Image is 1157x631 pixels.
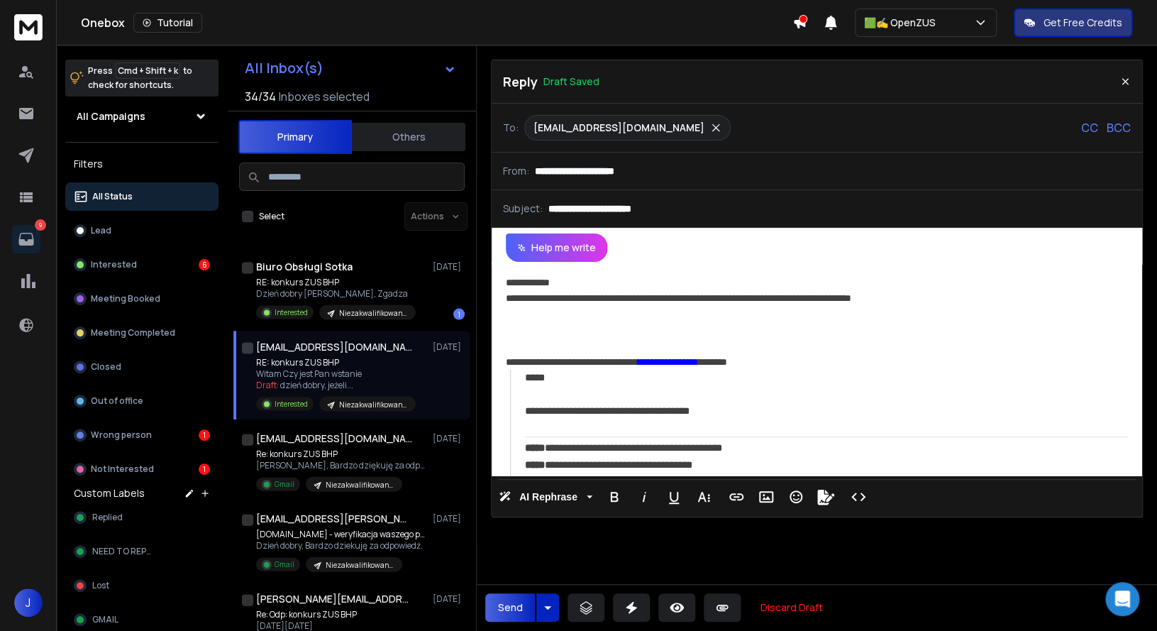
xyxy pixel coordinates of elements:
h1: All Inbox(s) [245,61,323,75]
button: J [14,588,43,617]
h1: [PERSON_NAME][EMAIL_ADDRESS][DOMAIN_NAME] [256,591,412,605]
p: Dzień dobry [PERSON_NAME], Zgadza [256,287,416,299]
label: Select [259,211,284,222]
p: Interested [275,398,308,409]
p: Meeting Booked [91,293,160,304]
button: Code View [845,483,872,511]
h1: All Campaigns [77,109,145,124]
p: [DATE] [433,593,465,604]
p: Subject: [503,202,543,216]
p: [DOMAIN_NAME] - weryfikacja waszego potencjału [256,528,426,539]
button: Others [352,121,465,153]
p: Out of office [91,395,143,407]
p: Niezakwalifikowani 2025 [326,479,394,490]
div: Open Intercom Messenger [1105,582,1139,616]
p: From: [503,164,529,178]
p: Meeting Completed [91,327,175,339]
p: BCC [1107,119,1131,136]
button: All Inbox(s) [233,54,467,82]
p: [EMAIL_ADDRESS][DOMAIN_NAME] [533,121,704,135]
p: To: [503,121,519,135]
div: Onebox [81,13,792,33]
button: Get Free Credits [1014,9,1132,37]
button: Insert Link (⌘K) [723,483,750,511]
span: GMAIL [92,614,118,625]
span: dzień dobry, jeżeli ... [280,378,353,390]
button: Tutorial [133,13,202,33]
p: All Status [92,191,133,202]
p: Not Interested [91,463,154,475]
p: RE: konkurs ZUS BHP [256,356,416,368]
button: Meeting Booked [65,285,218,313]
button: Underline (⌘U) [660,483,687,511]
p: Niezakwalifikowani 2025 [339,399,407,410]
h3: Inboxes selected [279,88,370,105]
p: Witam Czy jest Pan wstanie [256,368,416,379]
p: 🟩✍️ OpenZUS [864,16,941,30]
div: 1 [199,429,210,441]
p: Draft Saved [543,75,599,89]
button: More Text [690,483,717,511]
button: Not Interested1 [65,455,218,483]
button: Italic (⌘I) [631,483,658,511]
button: Wrong person1 [65,421,218,449]
button: Lead [65,216,218,245]
h1: Biuro Obsługi Sotka [256,259,353,273]
h3: Filters [65,154,218,174]
button: Help me write [506,234,607,262]
span: AI Rephrase [516,491,580,503]
span: Cmd + Shift + k [116,62,180,79]
button: Out of office [65,387,218,415]
button: Replied [65,503,218,532]
span: Replied [92,512,123,523]
span: 34 / 34 [245,88,276,105]
button: Emoticons [782,483,809,511]
button: NEED TO REPLY [65,537,218,566]
p: Interested [275,307,308,317]
button: Send [485,593,535,622]
button: All Campaigns [65,102,218,131]
div: 1 [453,308,465,319]
button: Signature [812,483,839,511]
button: Lost [65,571,218,600]
p: Gmail [275,478,294,489]
p: [DATE] [433,432,465,444]
p: CC [1081,119,1098,136]
p: Gmail [275,559,294,569]
p: Lead [91,225,111,236]
p: Reply [503,72,538,92]
h3: Custom Labels [74,486,145,500]
button: AI Rephrase [496,483,595,511]
p: [DATE] [433,512,465,524]
p: [PERSON_NAME], Bardzo dziękuję za odpowiedź. [256,459,426,471]
span: Draft: [256,378,279,390]
h1: [EMAIL_ADDRESS][DOMAIN_NAME] [256,431,412,445]
p: [DATE] [433,260,465,272]
button: Interested6 [65,251,218,279]
h1: [EMAIL_ADDRESS][DOMAIN_NAME] [256,339,412,353]
button: Discard Draft [749,593,834,622]
span: NEED TO REPLY [92,546,154,557]
button: Primary [238,120,352,154]
p: Niezakwalifikowani 2025 [326,559,394,570]
p: Re: konkurs ZUS BHP [256,448,426,459]
p: 9 [35,219,46,231]
p: Get Free Credits [1043,16,1122,30]
span: Lost [92,580,109,591]
button: Closed [65,353,218,381]
p: RE: konkurs ZUS BHP [256,276,416,287]
p: [DATE] [433,341,465,352]
p: Closed [91,361,121,373]
p: Wrong person [91,429,152,441]
button: Insert Image (⌘P) [753,483,780,511]
p: Press to check for shortcuts. [88,64,192,92]
a: 9 [12,225,40,253]
button: Bold (⌘B) [601,483,628,511]
p: Re: Odp: konkurs ZUS BHP [256,608,402,620]
h1: [EMAIL_ADDRESS][PERSON_NAME][DOMAIN_NAME] +1 [256,511,412,525]
div: 1 [199,463,210,475]
p: Dzień dobry, Bardzo dziekuję za odpowiedź. [256,539,426,551]
p: Interested [91,259,137,270]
